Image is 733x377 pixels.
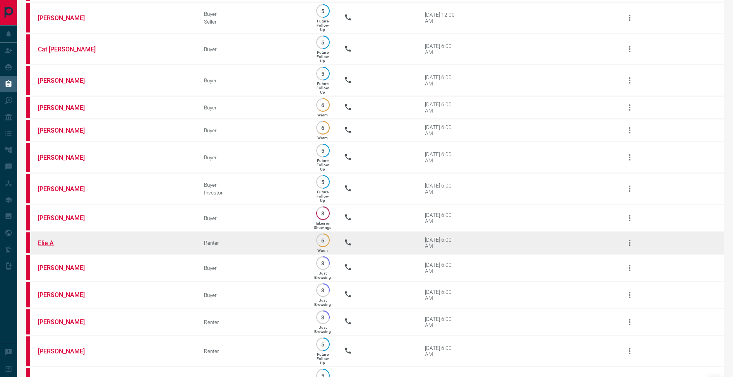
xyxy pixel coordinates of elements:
div: Buyer [204,11,301,17]
div: [DATE] 6:00 AM [425,43,458,55]
div: property.ca [26,97,30,118]
p: 3 [320,260,326,266]
p: 6 [320,102,326,108]
div: [DATE] 6:00 AM [425,212,458,224]
p: Future Follow Up [317,82,329,94]
div: Buyer [204,104,301,111]
div: Renter [204,240,301,246]
div: property.ca [26,174,30,203]
p: Warm [317,136,328,140]
p: 5 [320,39,326,45]
div: [DATE] 6:00 AM [425,151,458,164]
a: Elie A [38,239,96,247]
a: [PERSON_NAME] [38,104,96,111]
p: Warm [317,248,328,252]
p: 8 [320,210,326,216]
p: 3 [320,287,326,293]
a: [PERSON_NAME] [38,264,96,271]
div: [DATE] 6:00 AM [425,289,458,301]
div: Buyer [204,77,301,84]
div: Renter [204,348,301,354]
a: [PERSON_NAME] [38,154,96,161]
p: Future Follow Up [317,159,329,171]
p: 5 [320,71,326,77]
p: Future Follow Up [317,190,329,203]
p: 3 [320,314,326,320]
div: property.ca [26,336,30,366]
div: property.ca [26,232,30,253]
div: property.ca [26,34,30,64]
p: Just Browsing [314,271,331,280]
div: [DATE] 6:00 AM [425,237,458,249]
a: [PERSON_NAME] [38,214,96,222]
div: [DATE] 6:00 AM [425,345,458,357]
div: property.ca [26,282,30,307]
div: property.ca [26,143,30,172]
div: [DATE] 6:00 AM [425,183,458,195]
a: [PERSON_NAME] [38,14,96,22]
p: 6 [320,237,326,243]
div: Buyer [204,154,301,160]
p: Future Follow Up [317,50,329,63]
div: Buyer [204,182,301,188]
p: Warm [317,113,328,117]
p: 5 [320,341,326,347]
div: Seller [204,19,301,25]
p: Future Follow Up [317,19,329,32]
div: Buyer [204,46,301,52]
p: 5 [320,8,326,14]
div: property.ca [26,120,30,141]
div: Renter [204,319,301,325]
a: [PERSON_NAME] [38,185,96,193]
p: 6 [320,125,326,131]
a: [PERSON_NAME] [38,127,96,134]
p: Just Browsing [314,325,331,334]
a: [PERSON_NAME] [38,77,96,84]
div: property.ca [26,3,30,32]
div: Buyer [204,292,301,298]
div: Buyer [204,265,301,271]
div: property.ca [26,66,30,95]
div: property.ca [26,205,30,230]
p: Taken on Showings [314,221,331,230]
div: property.ca [26,309,30,334]
div: [DATE] 6:00 AM [425,316,458,328]
p: 5 [320,179,326,185]
div: Buyer [204,127,301,133]
div: [DATE] 6:00 AM [425,124,458,136]
p: Just Browsing [314,298,331,307]
div: [DATE] 12:00 AM [425,12,458,24]
div: property.ca [26,255,30,280]
div: [DATE] 6:00 AM [425,74,458,87]
a: [PERSON_NAME] [38,318,96,326]
a: [PERSON_NAME] [38,348,96,355]
a: [PERSON_NAME] [38,291,96,299]
p: Future Follow Up [317,352,329,365]
p: 5 [320,148,326,154]
div: Buyer [204,215,301,221]
a: Cat [PERSON_NAME] [38,46,96,53]
div: [DATE] 6:00 AM [425,262,458,274]
div: Investor [204,189,301,196]
div: [DATE] 6:00 AM [425,101,458,114]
